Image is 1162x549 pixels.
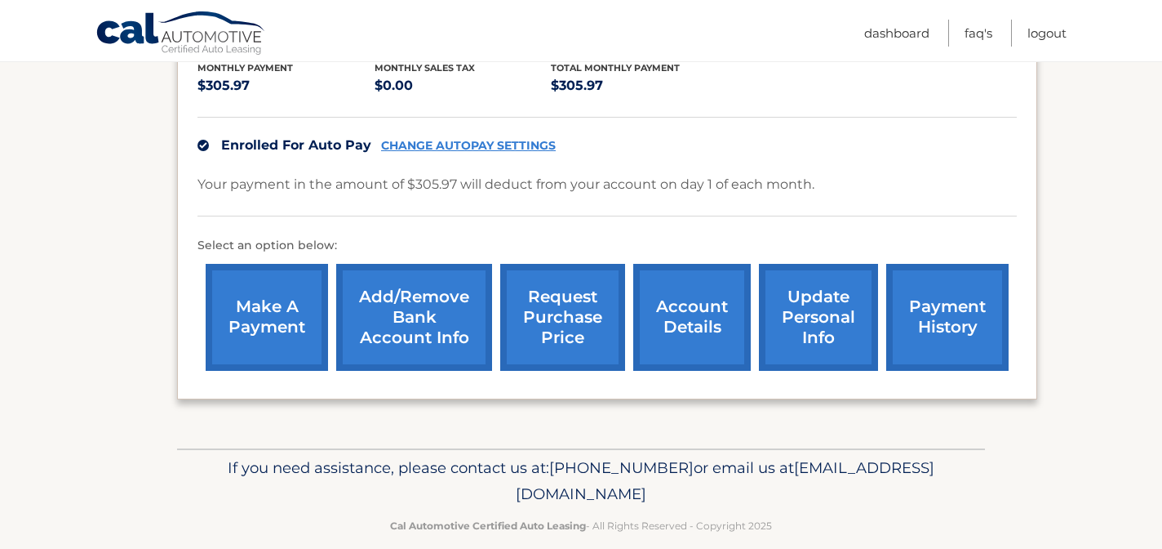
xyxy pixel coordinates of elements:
[336,264,492,371] a: Add/Remove bank account info
[965,20,992,47] a: FAQ's
[197,236,1017,256] p: Select an option below:
[197,173,814,196] p: Your payment in the amount of $305.97 will deduct from your account on day 1 of each month.
[551,74,728,97] p: $305.97
[500,264,625,371] a: request purchase price
[886,264,1009,371] a: payment history
[188,455,974,507] p: If you need assistance, please contact us at: or email us at
[759,264,878,371] a: update personal info
[375,62,475,74] span: Monthly sales Tax
[551,62,680,74] span: Total Monthly Payment
[864,20,929,47] a: Dashboard
[375,74,552,97] p: $0.00
[95,11,267,58] a: Cal Automotive
[549,458,694,477] span: [PHONE_NUMBER]
[633,264,751,371] a: account details
[197,74,375,97] p: $305.97
[1027,20,1067,47] a: Logout
[206,264,328,371] a: make a payment
[197,140,209,151] img: check.svg
[197,62,293,74] span: Monthly Payment
[390,520,586,532] strong: Cal Automotive Certified Auto Leasing
[188,517,974,534] p: - All Rights Reserved - Copyright 2025
[381,139,556,153] a: CHANGE AUTOPAY SETTINGS
[221,137,371,153] span: Enrolled For Auto Pay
